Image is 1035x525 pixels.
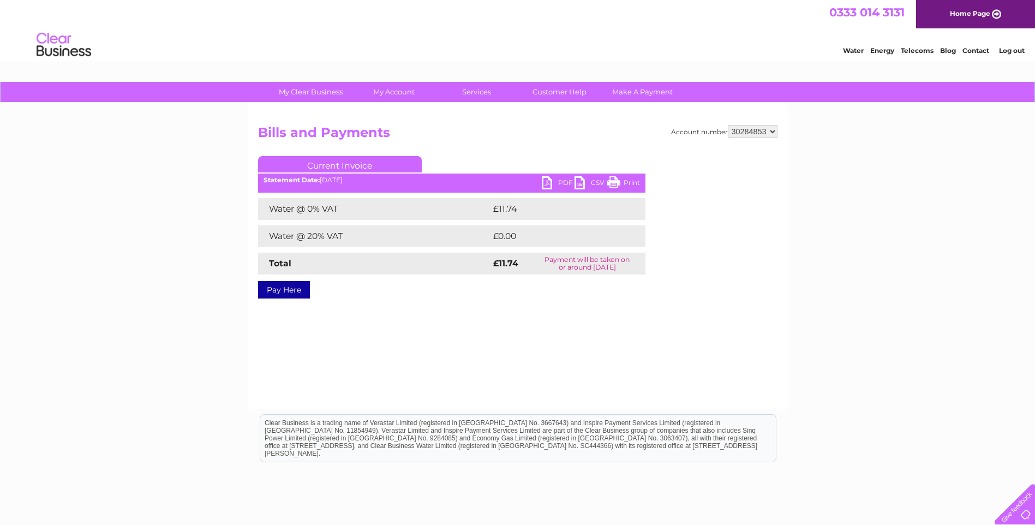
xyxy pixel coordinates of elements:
a: Contact [962,46,989,55]
img: logo.png [36,28,92,62]
a: My Clear Business [266,82,356,102]
div: Account number [671,125,777,138]
a: Water [843,46,864,55]
a: Current Invoice [258,156,422,172]
a: My Account [349,82,439,102]
a: Blog [940,46,956,55]
div: [DATE] [258,176,645,184]
strong: Total [269,258,291,269]
a: Telecoms [901,46,934,55]
div: Clear Business is a trading name of Verastar Limited (registered in [GEOGRAPHIC_DATA] No. 3667643... [260,6,776,53]
td: £0.00 [490,225,620,247]
td: Water @ 20% VAT [258,225,490,247]
a: PDF [542,176,575,192]
a: CSV [575,176,607,192]
a: 0333 014 3131 [829,5,905,19]
td: £11.74 [490,198,621,220]
h2: Bills and Payments [258,125,777,146]
a: Make A Payment [597,82,687,102]
a: Log out [999,46,1025,55]
a: Energy [870,46,894,55]
a: Services [432,82,522,102]
a: Print [607,176,640,192]
a: Pay Here [258,281,310,299]
td: Water @ 0% VAT [258,198,490,220]
td: Payment will be taken on or around [DATE] [529,253,645,275]
b: Statement Date: [264,176,320,184]
a: Customer Help [514,82,605,102]
strong: £11.74 [493,258,518,269]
